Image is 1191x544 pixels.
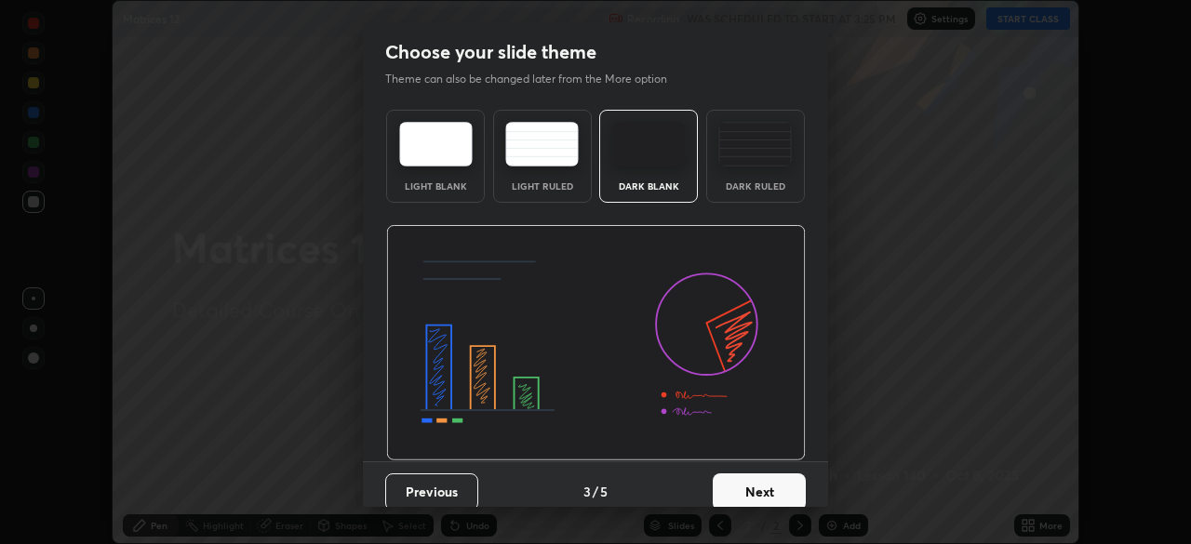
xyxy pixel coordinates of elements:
h4: 5 [600,482,608,501]
h2: Choose your slide theme [385,40,596,64]
button: Next [713,473,806,511]
h4: 3 [583,482,591,501]
img: darkThemeBanner.d06ce4a2.svg [386,225,806,461]
div: Dark Blank [611,181,686,191]
img: lightRuledTheme.5fabf969.svg [505,122,579,166]
div: Light Ruled [505,181,580,191]
h4: / [593,482,598,501]
img: lightTheme.e5ed3b09.svg [399,122,473,166]
div: Dark Ruled [718,181,793,191]
p: Theme can also be changed later from the More option [385,71,687,87]
button: Previous [385,473,478,511]
div: Light Blank [398,181,473,191]
img: darkTheme.f0cc69e5.svg [612,122,686,166]
img: darkRuledTheme.de295e13.svg [718,122,792,166]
